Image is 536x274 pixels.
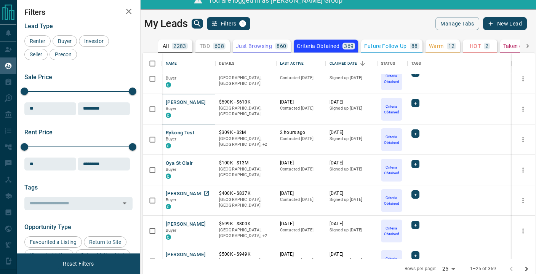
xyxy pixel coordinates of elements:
p: [DATE] [330,160,373,166]
span: Tags [24,184,38,191]
h2: Filters [24,8,133,17]
div: Name [166,53,177,74]
p: [DATE] [330,251,373,258]
button: more [517,256,529,267]
p: Contacted [DATE] [280,227,322,233]
span: Buyer [166,76,177,81]
div: Last Active [276,53,326,74]
div: condos.ca [166,234,171,240]
div: Last Active [280,53,304,74]
p: [DATE] [280,221,322,227]
span: Precon [52,51,74,57]
a: Open in New Tab [202,188,211,198]
div: condos.ca [166,113,171,118]
p: Midtown | Central, Toronto [219,227,272,239]
span: Rent Price [24,129,53,136]
p: Criteria Obtained [382,134,402,145]
button: Sort [357,58,368,69]
button: Manage Tabs [435,17,479,30]
div: + [411,251,419,260]
button: Open [119,198,130,209]
button: Oya St Clair [166,160,193,167]
div: Claimed Date [326,53,377,74]
div: condos.ca [166,143,171,148]
p: All [163,43,169,49]
span: Opportunity Type [24,223,71,231]
span: Investor [82,38,106,44]
div: condos.ca [166,174,171,179]
div: Status [381,53,395,74]
span: + [414,252,417,259]
p: Contacted [DATE] [280,197,322,203]
div: Return to Site [84,236,126,248]
button: more [517,104,529,115]
div: Tags [411,53,421,74]
span: 1 [240,21,245,26]
p: Future Follow Up [364,43,406,49]
div: Set up Listing Alert [75,249,130,261]
p: Criteria Obtained [382,73,402,84]
p: Contacted [DATE] [280,258,322,264]
button: Rykong Test [166,129,194,137]
div: Tags [408,53,512,74]
p: Midtown | Central, Toronto [219,136,272,148]
p: [GEOGRAPHIC_DATA], [GEOGRAPHIC_DATA] [219,197,272,209]
p: Criteria Obtained [382,104,402,115]
button: [PERSON_NAME] [166,221,206,228]
span: Buyer [55,38,74,44]
p: Contacted [DATE] [280,136,322,142]
p: Criteria Obtained [382,225,402,237]
span: Buyer [166,258,177,263]
p: West End, Toronto [219,258,272,269]
button: Reset Filters [58,257,99,270]
p: Signed up [DATE] [330,105,373,112]
button: more [517,225,529,237]
div: + [411,160,419,168]
p: [DATE] [280,160,322,166]
p: Criteria Obtained [297,43,339,49]
button: [PERSON_NAME] [166,190,206,198]
p: Signed up [DATE] [330,197,373,203]
span: + [414,191,417,198]
p: Contacted [DATE] [280,105,322,112]
div: + [411,190,419,199]
button: [PERSON_NAME] [166,99,206,106]
p: Just Browsing [236,43,272,49]
p: Criteria Obtained [382,195,402,206]
span: Return to Site [86,239,124,245]
div: Status [377,53,408,74]
p: [GEOGRAPHIC_DATA], [GEOGRAPHIC_DATA] [219,166,272,178]
p: 369 [344,43,354,49]
p: 2 [485,43,488,49]
p: Criteria Obtained [382,164,402,176]
button: [PERSON_NAME] [166,251,206,258]
div: Details [215,53,276,74]
div: Precon [50,49,77,60]
p: $400K - $837K [219,190,272,197]
p: [DATE] [280,99,322,105]
p: $100K - $13M [219,160,272,166]
span: Set up Listing Alert [78,252,128,258]
p: [DATE] [330,221,373,227]
p: $500K - $949K [219,251,272,258]
p: TBD [200,43,210,49]
p: 860 [277,43,286,49]
p: 2 hours ago [280,129,322,136]
span: + [414,221,417,229]
span: Seller [27,51,45,57]
div: Buyer [53,35,77,47]
h1: My Leads [144,18,188,30]
div: Seller [24,49,48,60]
p: Warm [429,43,444,49]
p: Signed up [DATE] [330,166,373,172]
button: Filters1 [207,17,251,30]
p: HOT [470,43,481,49]
p: [DATE] [280,251,322,258]
p: Contacted [DATE] [280,75,322,81]
span: + [414,99,417,107]
span: + [414,130,417,137]
div: + [411,99,419,107]
p: $590K - $610K [219,99,272,105]
p: [GEOGRAPHIC_DATA], [GEOGRAPHIC_DATA] [219,75,272,87]
div: + [411,129,419,138]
